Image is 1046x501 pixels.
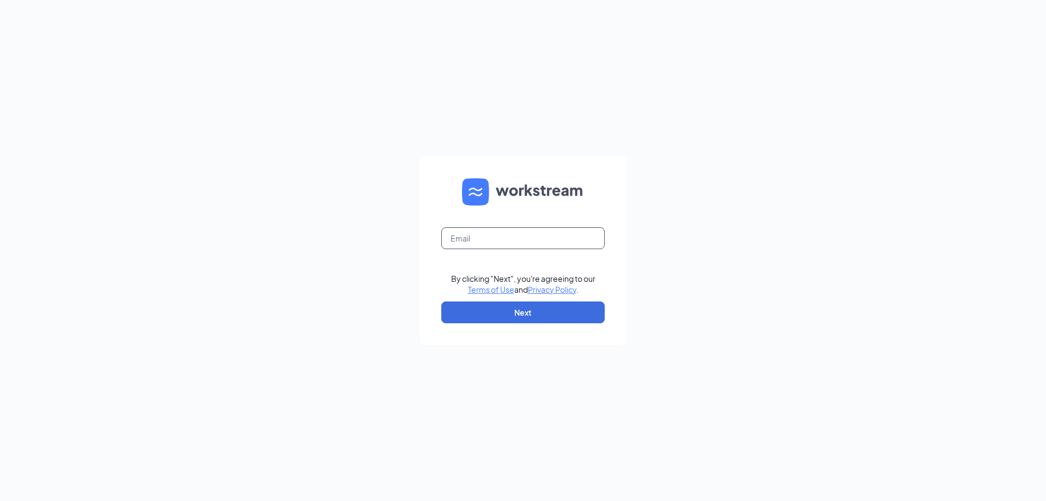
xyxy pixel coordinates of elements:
a: Privacy Policy [528,285,576,294]
button: Next [441,301,605,323]
img: WS logo and Workstream text [462,178,584,206]
div: By clicking "Next", you're agreeing to our and . [451,273,595,295]
a: Terms of Use [468,285,514,294]
input: Email [441,227,605,249]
